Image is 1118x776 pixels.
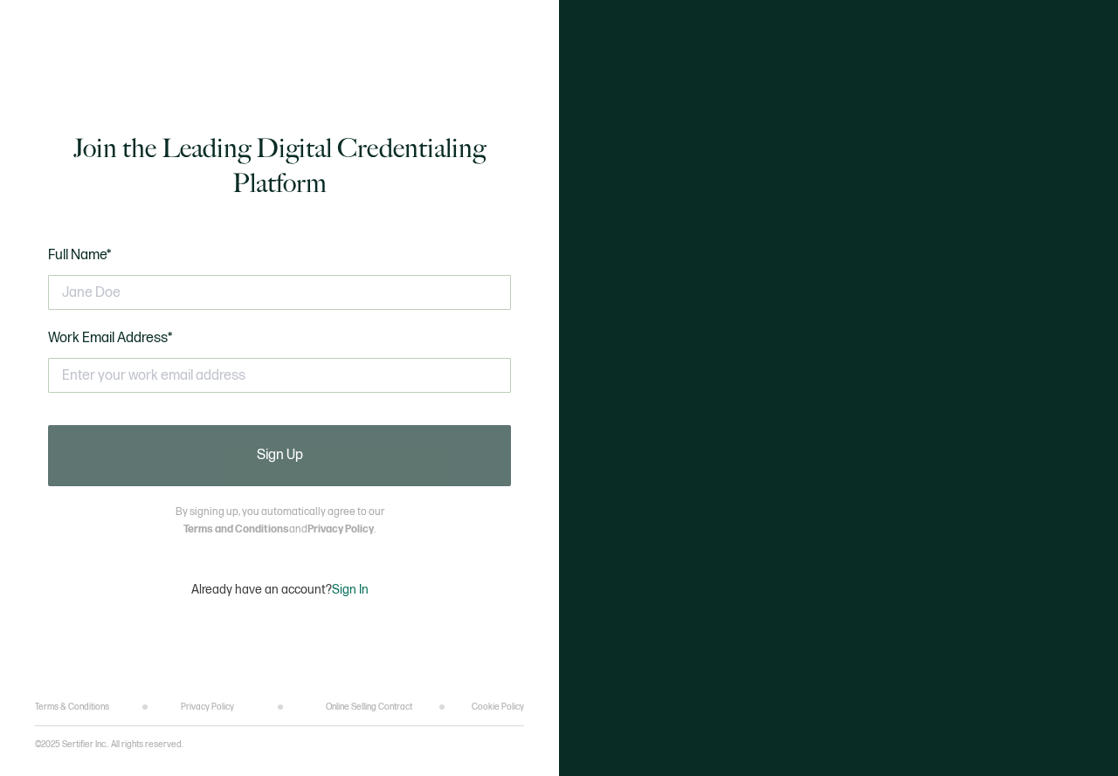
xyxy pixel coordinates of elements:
[48,358,511,393] input: Enter your work email address
[332,582,369,597] span: Sign In
[257,449,303,463] span: Sign Up
[176,504,384,539] p: By signing up, you automatically agree to our and .
[183,523,289,536] a: Terms and Conditions
[191,582,369,597] p: Already have an account?
[35,702,109,712] a: Terms & Conditions
[48,425,511,486] button: Sign Up
[48,330,173,347] span: Work Email Address*
[181,702,234,712] a: Privacy Policy
[48,131,511,201] h1: Join the Leading Digital Credentialing Platform
[326,702,412,712] a: Online Selling Contract
[48,275,511,310] input: Jane Doe
[472,702,524,712] a: Cookie Policy
[35,739,183,750] p: ©2025 Sertifier Inc.. All rights reserved.
[307,523,374,536] a: Privacy Policy
[48,247,112,264] span: Full Name*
